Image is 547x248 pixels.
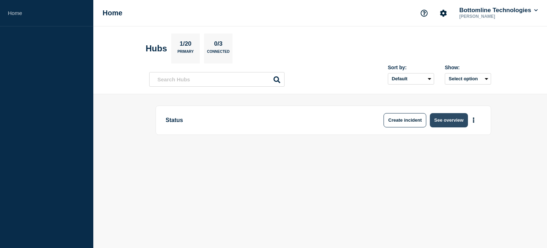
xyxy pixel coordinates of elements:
[388,73,434,85] select: Sort by
[445,73,491,85] button: Select option
[430,113,468,127] button: See overview
[469,113,478,127] button: More actions
[207,50,229,57] p: Connected
[146,44,167,54] h2: Hubs
[177,50,194,57] p: Primary
[445,65,491,70] div: Show:
[149,72,285,87] input: Search Hubs
[436,6,451,21] button: Account settings
[458,14,532,19] p: [PERSON_NAME]
[417,6,432,21] button: Support
[458,7,539,14] button: Bottomline Technologies
[166,113,363,127] p: Status
[384,113,426,127] button: Create incident
[103,9,123,17] h1: Home
[388,65,434,70] div: Sort by:
[212,40,225,50] p: 0/3
[177,40,194,50] p: 1/20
